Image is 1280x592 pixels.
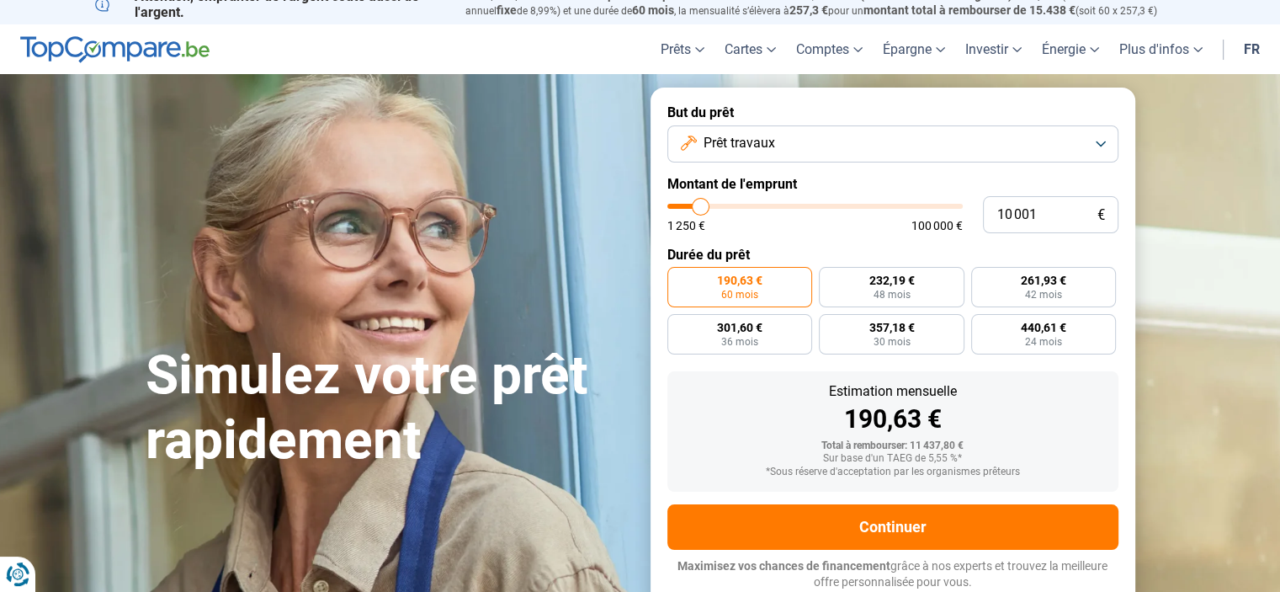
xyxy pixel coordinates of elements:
label: Montant de l'emprunt [667,176,1118,192]
label: But du prêt [667,104,1118,120]
div: Estimation mensuelle [681,385,1105,398]
span: 232,19 € [868,275,914,286]
span: Prêt travaux [704,134,775,152]
a: Épargne [873,24,955,74]
span: 42 mois [1025,290,1062,300]
a: Prêts [651,24,714,74]
span: 190,63 € [717,275,762,286]
span: 301,60 € [717,322,762,333]
img: TopCompare [20,36,210,63]
a: Plus d'infos [1109,24,1213,74]
span: 357,18 € [868,322,914,333]
h1: Simulez votre prêt rapidement [146,344,630,473]
span: 257,3 € [789,3,828,17]
span: 36 mois [721,337,758,347]
a: fr [1234,24,1270,74]
label: Durée du prêt [667,247,1118,263]
span: 440,61 € [1021,322,1066,333]
a: Investir [955,24,1032,74]
span: 261,93 € [1021,275,1066,286]
button: Prêt travaux [667,125,1118,163]
span: € [1097,208,1105,222]
span: fixe [497,3,517,17]
div: *Sous réserve d'acceptation par les organismes prêteurs [681,467,1105,478]
span: 30 mois [873,337,910,347]
a: Énergie [1032,24,1109,74]
div: Total à rembourser: 11 437,80 € [681,440,1105,452]
span: 1 250 € [667,220,705,232]
p: grâce à nos experts et trouvez la meilleure offre personnalisée pour vous. [667,558,1118,591]
a: Cartes [714,24,786,74]
div: Sur base d'un TAEG de 5,55 %* [681,453,1105,465]
span: montant total à rembourser de 15.438 € [863,3,1076,17]
span: 48 mois [873,290,910,300]
div: 190,63 € [681,407,1105,432]
a: Comptes [786,24,873,74]
span: 100 000 € [911,220,963,232]
span: Maximisez vos chances de financement [677,559,890,573]
button: Continuer [667,504,1118,550]
span: 60 mois [632,3,674,17]
span: 60 mois [721,290,758,300]
span: 24 mois [1025,337,1062,347]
